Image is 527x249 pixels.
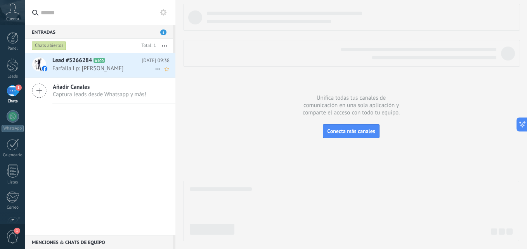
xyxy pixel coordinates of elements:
div: Chats abiertos [32,41,66,50]
span: 1 [160,29,166,35]
div: Menciones & Chats de equipo [25,235,173,249]
div: Entradas [25,25,173,39]
div: Correo [2,205,24,210]
div: WhatsApp [2,125,24,132]
span: A100 [94,58,105,63]
div: Calendario [2,153,24,158]
div: Listas [2,180,24,185]
span: Farfalla Lp: [PERSON_NAME] [52,65,155,72]
span: Conecta más canales [327,128,375,135]
span: Lead #5266284 [52,57,92,64]
div: Total: 1 [139,42,156,50]
a: Lead #5266284 A100 [DATE] 09:38 Farfalla Lp: [PERSON_NAME] [25,53,175,78]
span: Añadir Canales [53,83,146,91]
img: facebook-sm.svg [42,66,47,71]
span: Captura leads desde Whatsapp y más! [53,91,146,98]
span: [DATE] 09:38 [142,57,170,64]
div: Chats [2,99,24,104]
button: Más [156,39,173,53]
div: Panel [2,46,24,51]
span: Cuenta [6,17,19,22]
span: 1 [16,85,22,91]
button: Conecta más canales [323,124,379,138]
span: 1 [14,228,20,234]
div: Leads [2,74,24,79]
